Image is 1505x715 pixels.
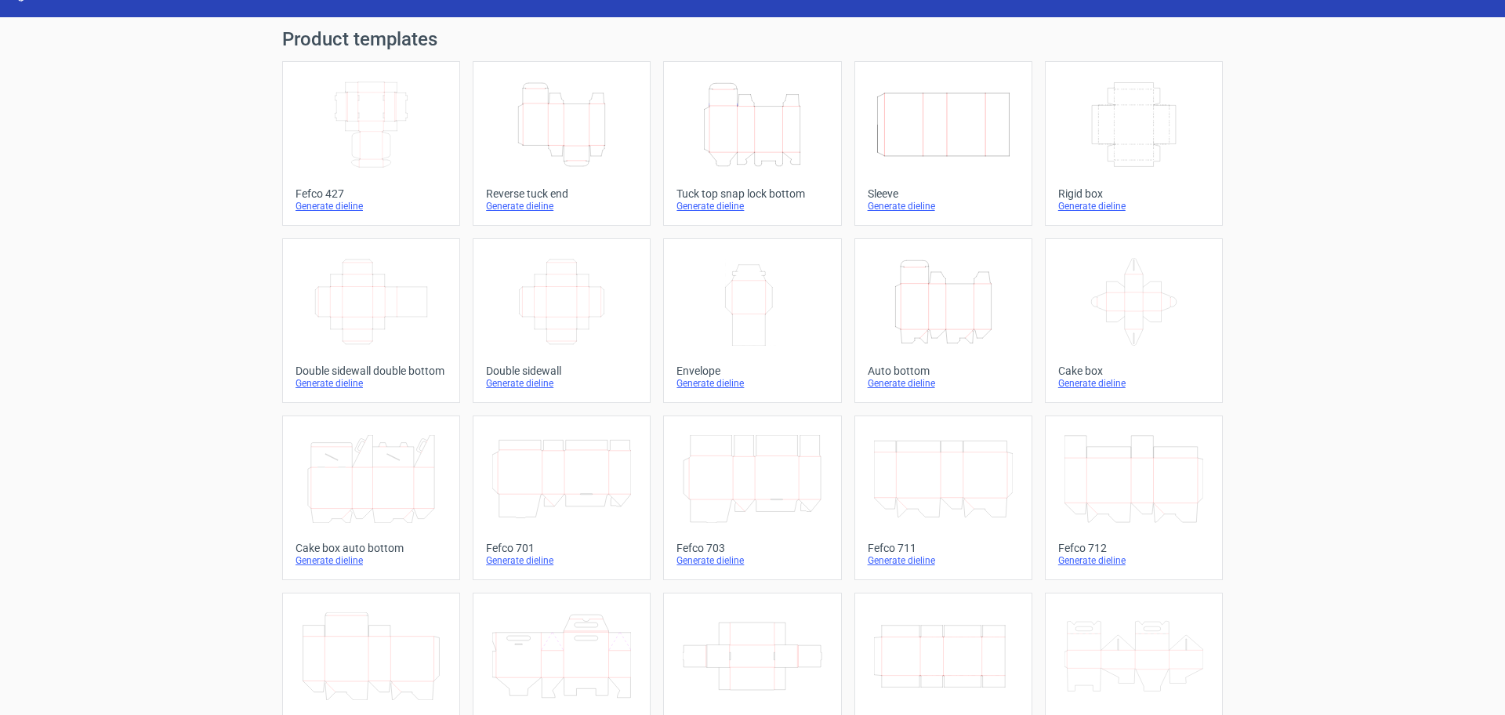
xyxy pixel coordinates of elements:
div: Generate dieline [1058,554,1209,567]
div: Generate dieline [868,377,1019,390]
a: Fefco 701Generate dieline [473,416,651,580]
div: Generate dieline [296,200,447,212]
div: Double sidewall [486,365,637,377]
div: Generate dieline [1058,200,1209,212]
a: EnvelopeGenerate dieline [663,238,841,403]
a: Fefco 703Generate dieline [663,416,841,580]
div: Generate dieline [296,554,447,567]
a: Fefco 712Generate dieline [1045,416,1223,580]
a: Cake boxGenerate dieline [1045,238,1223,403]
a: Auto bottomGenerate dieline [854,238,1032,403]
div: Generate dieline [868,554,1019,567]
div: Envelope [676,365,828,377]
div: Sleeve [868,187,1019,200]
div: Generate dieline [486,377,637,390]
a: Double sidewallGenerate dieline [473,238,651,403]
a: Fefco 427Generate dieline [282,61,460,226]
a: Reverse tuck endGenerate dieline [473,61,651,226]
a: Tuck top snap lock bottomGenerate dieline [663,61,841,226]
div: Fefco 701 [486,542,637,554]
div: Fefco 703 [676,542,828,554]
div: Double sidewall double bottom [296,365,447,377]
div: Generate dieline [296,377,447,390]
div: Generate dieline [486,554,637,567]
div: Generate dieline [676,200,828,212]
div: Cake box auto bottom [296,542,447,554]
div: Auto bottom [868,365,1019,377]
div: Generate dieline [1058,377,1209,390]
div: Generate dieline [486,200,637,212]
div: Generate dieline [676,554,828,567]
a: Rigid boxGenerate dieline [1045,61,1223,226]
div: Fefco 711 [868,542,1019,554]
a: Double sidewall double bottomGenerate dieline [282,238,460,403]
div: Reverse tuck end [486,187,637,200]
h1: Product templates [282,30,1223,49]
div: Rigid box [1058,187,1209,200]
div: Cake box [1058,365,1209,377]
div: Fefco 427 [296,187,447,200]
div: Tuck top snap lock bottom [676,187,828,200]
div: Generate dieline [676,377,828,390]
a: Fefco 711Generate dieline [854,416,1032,580]
div: Fefco 712 [1058,542,1209,554]
div: Generate dieline [868,200,1019,212]
a: SleeveGenerate dieline [854,61,1032,226]
a: Cake box auto bottomGenerate dieline [282,416,460,580]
